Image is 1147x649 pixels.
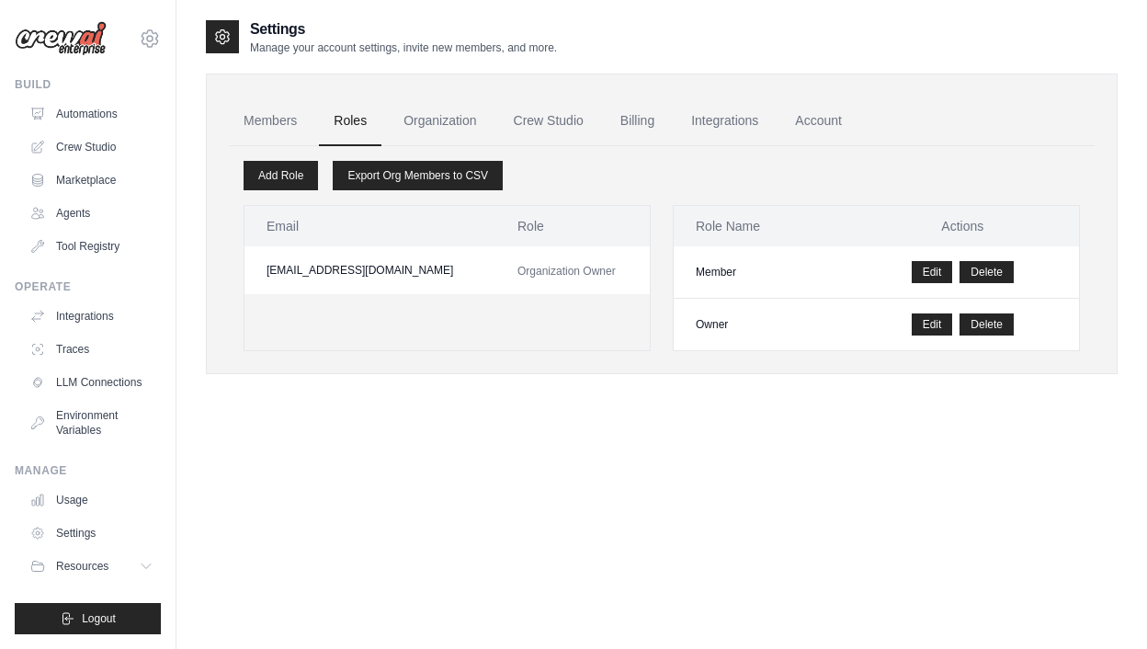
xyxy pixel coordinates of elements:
a: Account [780,97,857,146]
button: Logout [15,603,161,634]
span: Organization Owner [517,265,616,278]
a: Settings [22,518,161,548]
a: Add Role [244,161,318,190]
a: Edit [912,261,953,283]
a: Integrations [22,302,161,331]
a: Marketplace [22,165,161,195]
th: Email [244,206,495,246]
a: Edit [912,313,953,336]
a: Integrations [676,97,773,146]
a: LLM Connections [22,368,161,397]
a: Tool Registry [22,232,161,261]
th: Actions [846,206,1079,246]
button: Delete [960,261,1014,283]
a: Automations [22,99,161,129]
button: Delete [960,313,1014,336]
h2: Settings [250,18,557,40]
a: Agents [22,199,161,228]
a: Usage [22,485,161,515]
button: Resources [22,552,161,581]
a: Environment Variables [22,401,161,445]
div: Operate [15,279,161,294]
td: Owner [674,299,846,351]
img: Logo [15,21,107,56]
span: Resources [56,559,108,574]
a: Traces [22,335,161,364]
a: Crew Studio [499,97,598,146]
td: [EMAIL_ADDRESS][DOMAIN_NAME] [244,246,495,294]
th: Role [495,206,650,246]
div: Manage [15,463,161,478]
a: Export Org Members to CSV [333,161,503,190]
th: Role Name [674,206,846,246]
span: Logout [82,611,116,626]
p: Manage your account settings, invite new members, and more. [250,40,557,55]
td: Member [674,246,846,299]
a: Members [229,97,312,146]
a: Crew Studio [22,132,161,162]
div: Build [15,77,161,92]
a: Billing [606,97,669,146]
a: Roles [319,97,381,146]
a: Organization [389,97,491,146]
